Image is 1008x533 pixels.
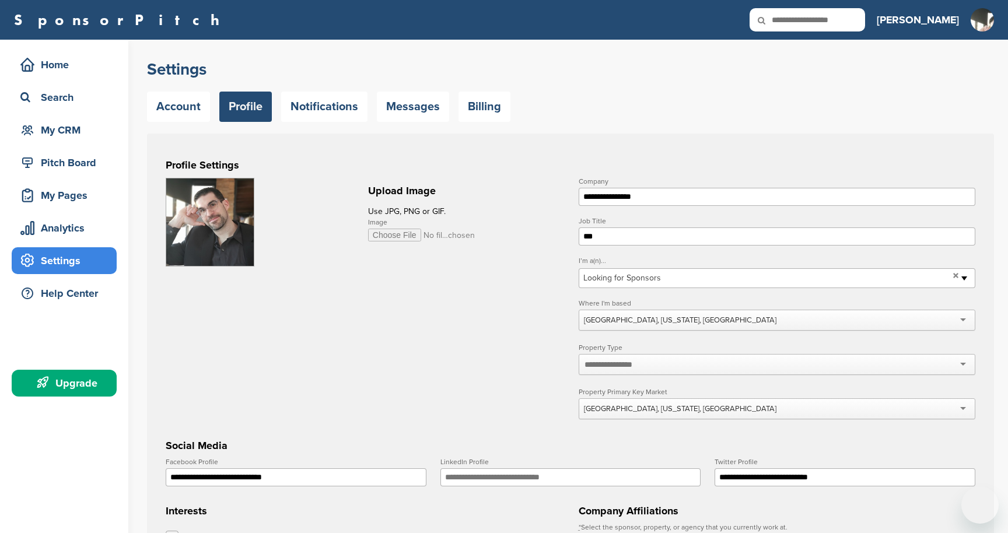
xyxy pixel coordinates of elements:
[877,7,959,33] a: [PERSON_NAME]
[579,523,581,531] abbr: required
[440,458,701,465] label: LinkedIn Profile
[12,51,117,78] a: Home
[17,152,117,173] div: Pitch Board
[584,315,776,325] div: [GEOGRAPHIC_DATA], [US_STATE], [GEOGRAPHIC_DATA]
[579,257,975,264] label: I’m a(n)...
[459,92,510,122] a: Billing
[368,204,562,219] p: Use JPG, PNG or GIF.
[12,117,117,143] a: My CRM
[377,92,449,122] a: Messages
[368,183,562,199] h2: Upload Image
[368,219,562,226] label: Image
[579,218,975,225] label: Job Title
[17,87,117,108] div: Search
[961,486,999,524] iframe: Button to launch messaging window
[17,218,117,239] div: Analytics
[579,388,975,395] label: Property Primary Key Market
[12,247,117,274] a: Settings
[12,84,117,111] a: Search
[147,59,994,80] h2: Settings
[281,92,367,122] a: Notifications
[17,373,117,394] div: Upgrade
[166,178,254,266] img: Scottmenzel
[166,458,426,465] label: Facebook Profile
[12,149,117,176] a: Pitch Board
[17,283,117,304] div: Help Center
[583,271,949,285] span: Looking for Sponsors
[12,370,117,397] a: Upgrade
[12,280,117,307] a: Help Center
[219,92,272,122] a: Profile
[579,524,975,531] label: Select the sponsor, property, or agency that you currently work at.
[579,300,975,307] label: Where I'm based
[147,92,210,122] a: Account
[17,250,117,271] div: Settings
[17,54,117,75] div: Home
[166,157,975,173] h3: Profile Settings
[166,437,975,454] h3: Social Media
[17,185,117,206] div: My Pages
[17,120,117,141] div: My CRM
[877,12,959,28] h3: [PERSON_NAME]
[715,458,975,465] label: Twitter Profile
[12,182,117,209] a: My Pages
[584,404,776,414] div: [GEOGRAPHIC_DATA], [US_STATE], [GEOGRAPHIC_DATA]
[579,344,975,351] label: Property Type
[14,12,227,27] a: SponsorPitch
[166,503,562,519] h3: Interests
[579,503,975,519] h3: Company Affiliations
[579,178,975,185] label: Company
[12,215,117,241] a: Analytics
